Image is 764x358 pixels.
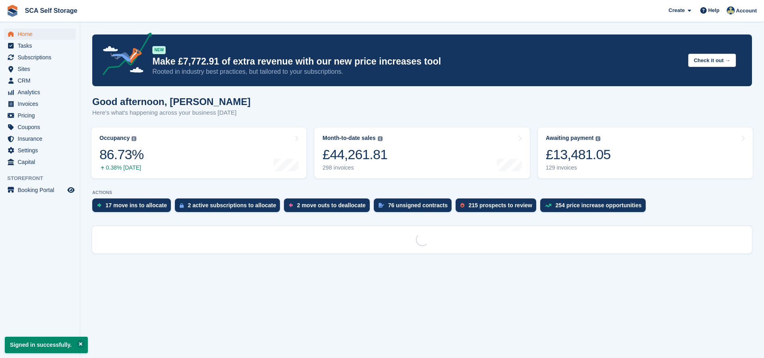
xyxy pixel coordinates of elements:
[152,46,166,54] div: NEW
[7,174,80,182] span: Storefront
[545,204,551,207] img: price_increase_opportunities-93ffe204e8149a01c8c9dc8f82e8f89637d9d84a8eef4429ea346261dce0b2c0.svg
[175,198,284,216] a: 2 active subscriptions to allocate
[4,110,76,121] a: menu
[322,135,375,142] div: Month-to-date sales
[96,32,152,78] img: price-adjustments-announcement-icon-8257ccfd72463d97f412b2fc003d46551f7dbcb40ab6d574587a9cd5c0d94...
[596,136,600,141] img: icon-info-grey-7440780725fd019a000dd9b08b2336e03edf1995a4989e88bcd33f0948082b44.svg
[22,4,81,17] a: SCA Self Storage
[4,52,76,63] a: menu
[92,108,251,117] p: Here's what's happening across your business [DATE]
[688,54,736,67] button: Check it out →
[18,63,66,75] span: Sites
[97,203,101,208] img: move_ins_to_allocate_icon-fdf77a2bb77ea45bf5b3d319d69a93e2d87916cf1d5bf7949dd705db3b84f3ca.svg
[379,203,384,208] img: contract_signature_icon-13c848040528278c33f63329250d36e43548de30e8caae1d1a13099fd9432cc5.svg
[468,202,532,208] div: 215 prospects to review
[460,203,464,208] img: prospect-51fa495bee0391a8d652442698ab0144808aea92771e9ea1ae160a38d050c398.svg
[99,146,144,163] div: 86.73%
[180,203,184,208] img: active_subscription_to_allocate_icon-d502201f5373d7db506a760aba3b589e785aa758c864c3986d89f69b8ff3...
[92,198,175,216] a: 17 move ins to allocate
[18,121,66,133] span: Coupons
[99,164,144,171] div: 0.38% [DATE]
[284,198,373,216] a: 2 move outs to deallocate
[18,98,66,109] span: Invoices
[322,164,387,171] div: 298 invoices
[99,135,130,142] div: Occupancy
[132,136,136,141] img: icon-info-grey-7440780725fd019a000dd9b08b2336e03edf1995a4989e88bcd33f0948082b44.svg
[708,6,719,14] span: Help
[18,156,66,168] span: Capital
[538,127,753,178] a: Awaiting payment £13,481.05 129 invoices
[456,198,540,216] a: 215 prospects to review
[18,40,66,51] span: Tasks
[555,202,642,208] div: 254 price increase opportunities
[5,337,88,353] p: Signed in successfully.
[736,7,757,15] span: Account
[188,202,276,208] div: 2 active subscriptions to allocate
[4,75,76,86] a: menu
[18,184,66,196] span: Booking Portal
[66,185,76,195] a: Preview store
[314,127,529,178] a: Month-to-date sales £44,261.81 298 invoices
[727,6,735,14] img: Bethany Bloodworth
[18,87,66,98] span: Analytics
[540,198,650,216] a: 254 price increase opportunities
[378,136,383,141] img: icon-info-grey-7440780725fd019a000dd9b08b2336e03edf1995a4989e88bcd33f0948082b44.svg
[152,67,682,76] p: Rooted in industry best practices, but tailored to your subscriptions.
[4,98,76,109] a: menu
[4,121,76,133] a: menu
[91,127,306,178] a: Occupancy 86.73% 0.38% [DATE]
[546,146,611,163] div: £13,481.05
[546,164,611,171] div: 129 invoices
[105,202,167,208] div: 17 move ins to allocate
[297,202,365,208] div: 2 move outs to deallocate
[289,203,293,208] img: move_outs_to_deallocate_icon-f764333ba52eb49d3ac5e1228854f67142a1ed5810a6f6cc68b1a99e826820c5.svg
[546,135,594,142] div: Awaiting payment
[4,28,76,40] a: menu
[92,190,752,195] p: ACTIONS
[4,184,76,196] a: menu
[4,133,76,144] a: menu
[18,145,66,156] span: Settings
[92,96,251,107] h1: Good afternoon, [PERSON_NAME]
[4,87,76,98] a: menu
[4,40,76,51] a: menu
[18,75,66,86] span: CRM
[18,110,66,121] span: Pricing
[669,6,685,14] span: Create
[322,146,387,163] div: £44,261.81
[388,202,448,208] div: 76 unsigned contracts
[4,156,76,168] a: menu
[374,198,456,216] a: 76 unsigned contracts
[18,133,66,144] span: Insurance
[4,145,76,156] a: menu
[18,52,66,63] span: Subscriptions
[18,28,66,40] span: Home
[152,56,682,67] p: Make £7,772.91 of extra revenue with our new price increases tool
[6,5,18,17] img: stora-icon-8386f47178a22dfd0bd8f6a31ec36ba5ce8667c1dd55bd0f319d3a0aa187defe.svg
[4,63,76,75] a: menu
